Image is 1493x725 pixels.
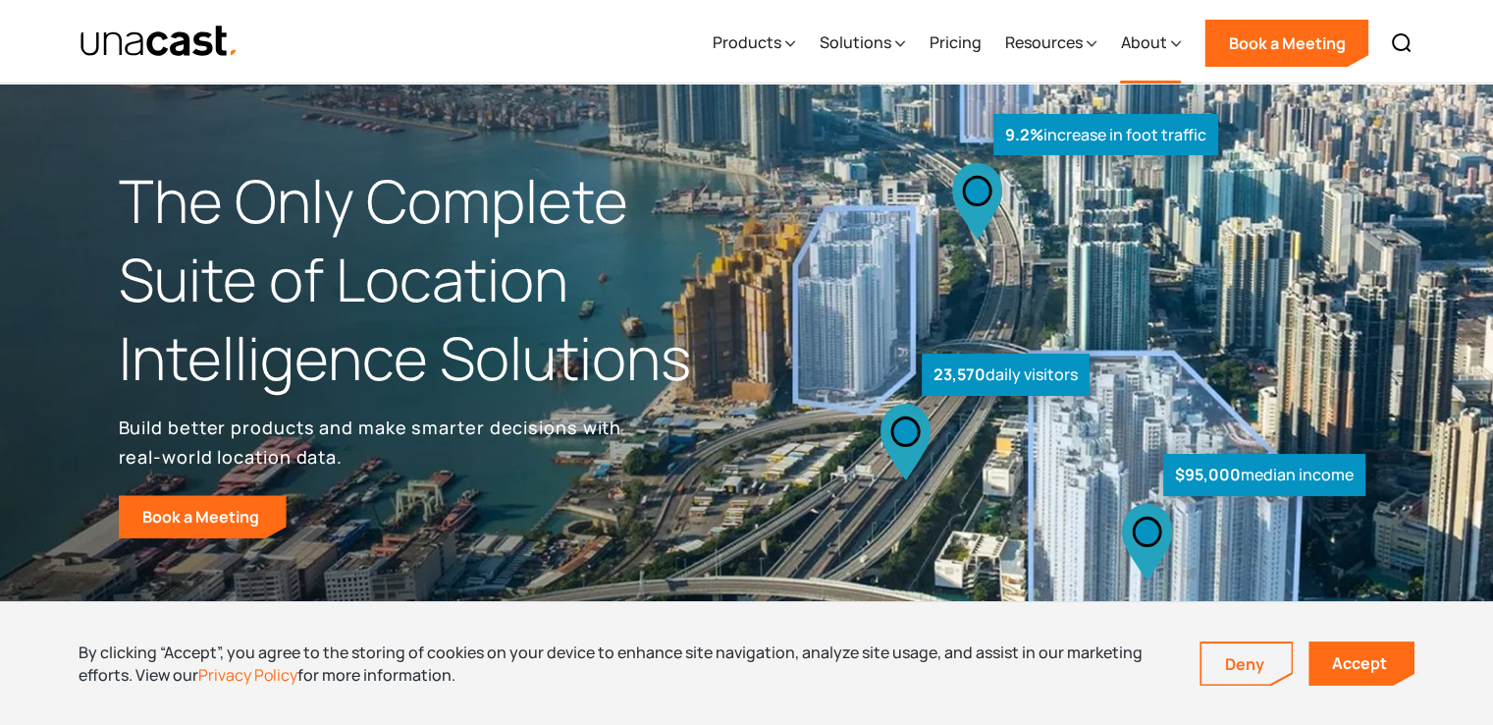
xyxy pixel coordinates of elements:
[119,162,747,397] h1: The Only Complete Suite of Location Intelligence Solutions
[819,30,890,54] div: Solutions
[80,25,240,59] a: home
[929,3,981,84] a: Pricing
[1390,31,1413,55] img: Search icon
[79,641,1170,686] div: By clicking “Accept”, you agree to the storing of cookies on your device to enhance site navigati...
[1004,3,1096,84] div: Resources
[198,664,297,686] a: Privacy Policy
[933,363,986,385] strong: 23,570
[1204,20,1368,67] a: Book a Meeting
[712,3,795,84] div: Products
[80,25,240,59] img: Unacast text logo
[993,114,1218,156] div: increase in foot traffic
[1175,464,1241,485] strong: $95,000
[819,3,905,84] div: Solutions
[922,354,1090,396] div: daily visitors
[1120,30,1166,54] div: About
[1004,30,1082,54] div: Resources
[712,30,780,54] div: Products
[1308,641,1414,686] a: Accept
[1005,124,1043,145] strong: 9.2%
[1163,454,1365,496] div: median income
[119,413,629,472] p: Build better products and make smarter decisions with real-world location data.
[1201,643,1292,685] a: Deny
[119,495,287,538] a: Book a Meeting
[1120,3,1181,84] div: About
